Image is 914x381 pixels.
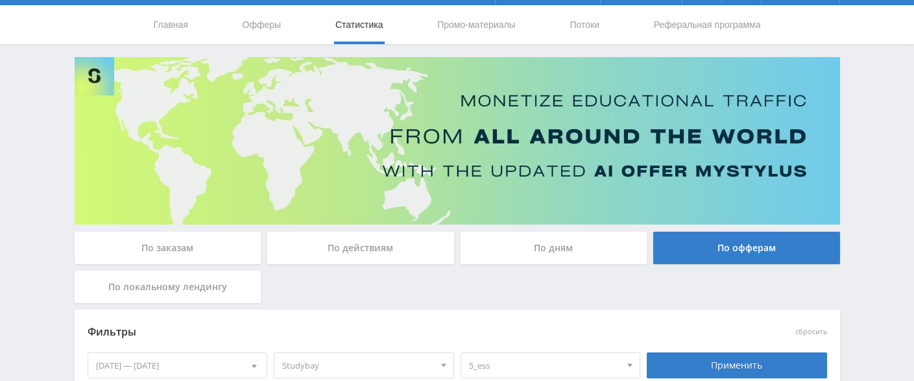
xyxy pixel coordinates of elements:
a: Статистика [334,5,385,44]
div: [DATE] — [DATE] [88,353,267,378]
div: По заказам [75,232,261,264]
div: По офферам [653,232,840,264]
a: Реферальная программа [653,5,762,44]
a: Потоки [568,5,601,44]
img: Banner [75,57,840,225]
a: Промо-материалы [436,5,516,44]
div: Применить [647,352,827,378]
a: Офферы [241,5,283,44]
div: По дням [461,232,647,264]
span: 5_ess [469,353,621,378]
div: По действиям [267,232,454,264]
div: По локальному лендингу [75,271,261,303]
div: Фильтры [88,323,641,342]
a: Главная [152,5,189,44]
button: сбросить [795,328,827,336]
span: Studybay [282,353,434,378]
